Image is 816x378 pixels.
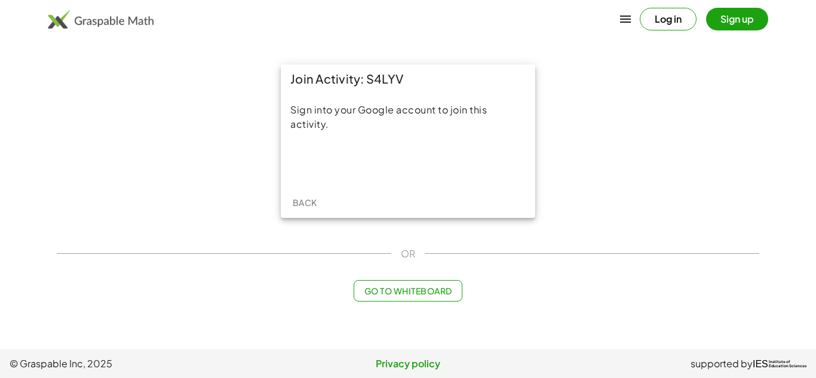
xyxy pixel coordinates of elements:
button: Sign up [706,8,768,30]
span: Back [292,197,317,208]
span: Institute of Education Sciences [769,360,806,368]
span: Go to Whiteboard [364,285,452,296]
span: © Graspable Inc, 2025 [10,357,275,371]
button: Log in [640,8,697,30]
span: supported by [691,357,753,371]
button: Back [286,192,324,213]
iframe: Sign in with Google Button [348,149,469,176]
a: Privacy policy [275,357,541,371]
a: IESInstitute ofEducation Sciences [753,357,806,371]
span: IES [753,358,768,370]
div: Sign into your Google account to join this activity. [290,103,526,131]
div: Join Activity: S4LYV [281,64,535,93]
span: OR [401,247,415,261]
button: Go to Whiteboard [354,280,462,302]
